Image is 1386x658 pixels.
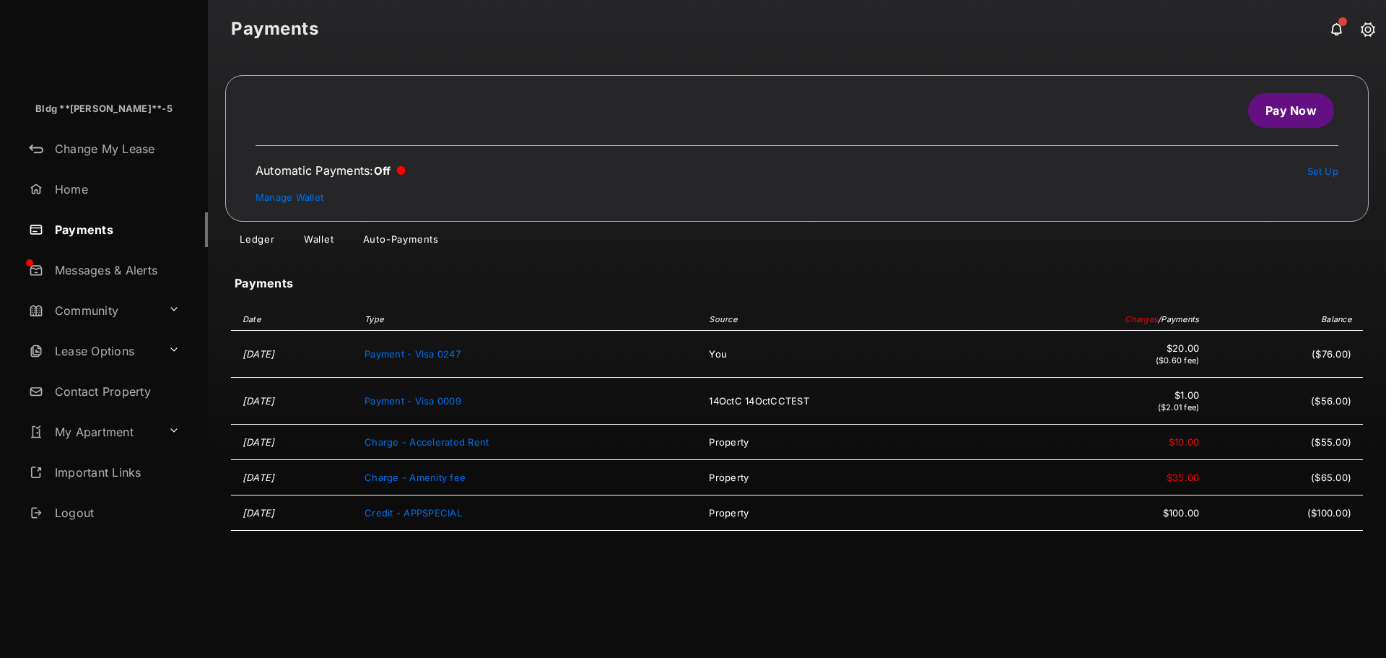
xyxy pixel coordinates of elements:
span: ($0.60 fee) [1156,355,1200,365]
strong: Payments [231,20,318,38]
h3: Payments [235,277,297,282]
th: Date [231,308,357,331]
a: My Apartment [23,415,162,449]
time: [DATE] [243,395,275,407]
a: Important Links [23,455,186,490]
td: ($56.00) [1206,378,1363,425]
span: Charges [1125,314,1158,324]
th: Type [357,308,702,331]
a: Lease Options [23,334,162,368]
a: Payments [23,212,208,247]
a: Messages & Alerts [23,253,208,287]
span: Off [374,164,391,178]
span: / Payments [1158,314,1199,324]
td: ($55.00) [1206,425,1363,460]
span: Credit - APPSPECIAL [365,507,462,519]
a: Contact Property [23,374,208,409]
td: ($76.00) [1206,331,1363,378]
td: ($100.00) [1206,495,1363,531]
span: Payment - Visa 0247 [365,348,461,360]
span: $1.00 [993,389,1199,401]
a: Set Up [1307,165,1339,177]
a: Wallet [292,233,346,251]
th: Source [702,308,986,331]
a: Logout [23,495,208,530]
span: $35.00 [993,472,1199,483]
span: $100.00 [993,507,1199,519]
span: Charge - Amenity fee [365,472,466,483]
time: [DATE] [243,507,275,519]
a: Ledger [228,233,287,251]
td: Property [702,425,986,460]
span: Charge - Accelerated Rent [365,436,489,448]
a: Home [23,172,208,207]
span: ($2.01 fee) [1158,402,1200,412]
time: [DATE] [243,348,275,360]
td: ($65.00) [1206,460,1363,495]
a: Manage Wallet [256,191,323,203]
a: Change My Lease [23,131,208,166]
span: Payment - Visa 0009 [365,395,461,407]
td: 14OctC 14OctCCTEST [702,378,986,425]
td: Property [702,460,986,495]
td: You [702,331,986,378]
span: $10.00 [993,436,1199,448]
a: Community [23,293,162,328]
a: Auto-Payments [352,233,450,251]
time: [DATE] [243,436,275,448]
td: Property [702,495,986,531]
div: Automatic Payments : [256,163,406,178]
time: [DATE] [243,472,275,483]
th: Balance [1206,308,1363,331]
p: Bldg **[PERSON_NAME]**-5 [35,102,173,116]
span: $20.00 [993,342,1199,354]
